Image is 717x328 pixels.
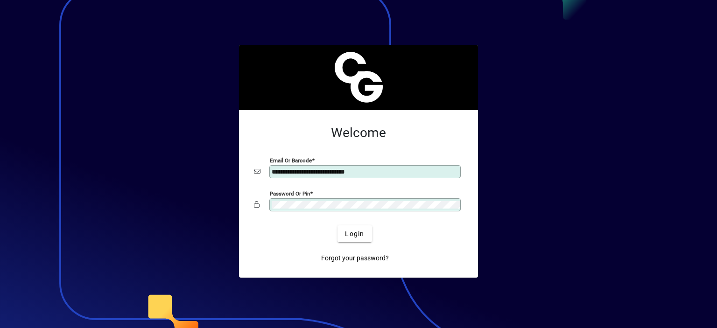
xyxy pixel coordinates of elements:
[254,125,463,141] h2: Welcome
[345,229,364,239] span: Login
[270,157,312,164] mat-label: Email or Barcode
[321,253,389,263] span: Forgot your password?
[317,250,393,266] a: Forgot your password?
[337,225,372,242] button: Login
[270,190,310,197] mat-label: Password or Pin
